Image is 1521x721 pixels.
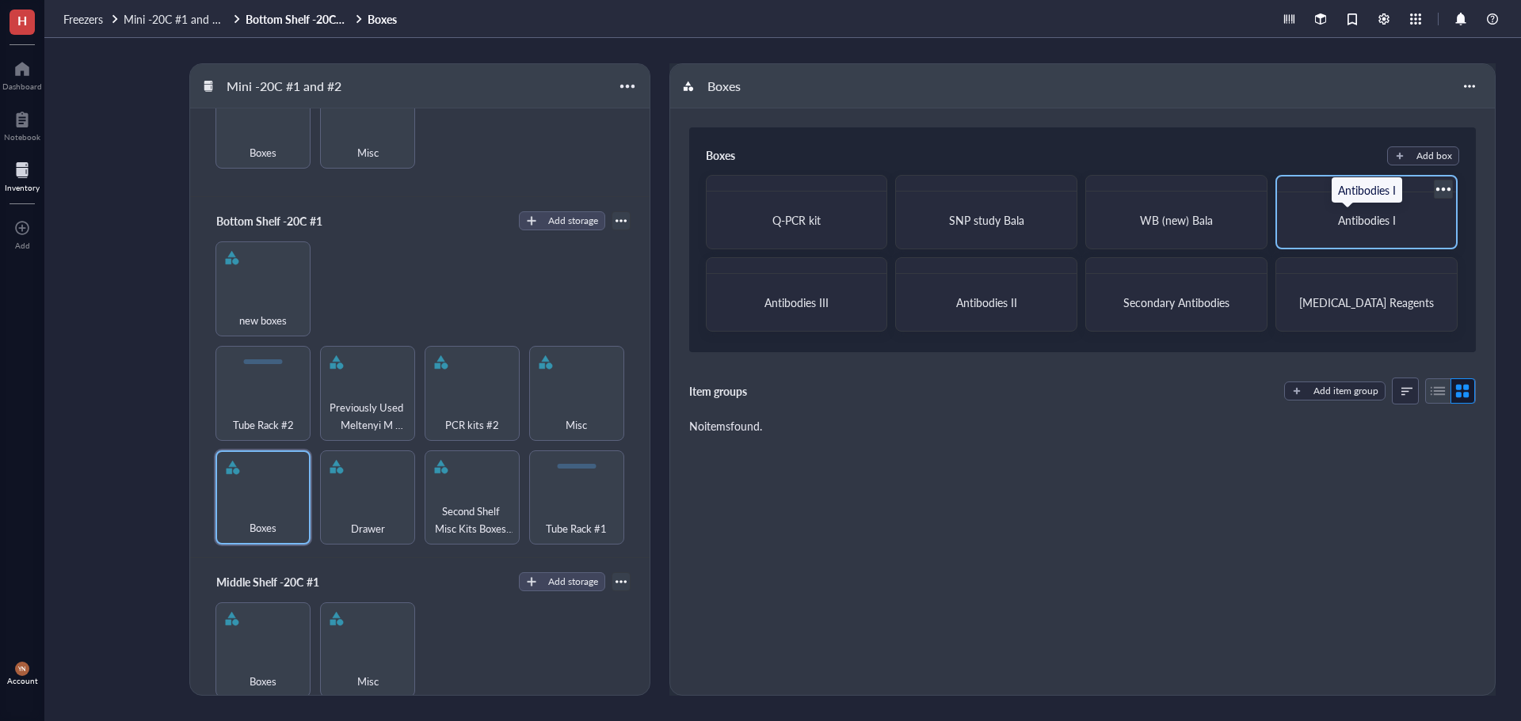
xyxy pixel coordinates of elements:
div: Add box [1416,149,1452,163]
div: No items found. [689,417,762,434]
span: Secondary Antibodies [1123,294,1229,310]
button: Add box [1387,146,1459,165]
span: Boxes [250,144,276,161]
span: Antibodies III [764,294,829,310]
span: Boxes [250,673,276,690]
span: Q-PCR kit [772,212,821,228]
a: Dashboard [2,56,42,91]
span: PCR kits #2 [445,416,499,434]
span: Freezers [63,11,103,27]
div: Item groups [689,382,747,400]
div: Add storage [548,575,598,589]
span: Drawer [351,520,385,537]
button: Add storage [519,211,605,230]
span: Previously Used Meltenyi M Tubes [327,399,408,434]
div: Boxes [706,146,735,165]
span: [MEDICAL_DATA] Reagents [1299,294,1434,310]
a: Bottom Shelf -20C #1Boxes [246,12,400,26]
span: Mini -20C #1 and #2 [124,11,225,27]
span: Misc [357,144,379,161]
span: Antibodies I [1338,212,1396,228]
button: Add storage [519,572,605,591]
span: Tube Rack #1 [546,520,607,537]
div: Mini -20C #1 and #2 [219,73,349,100]
a: Notebook [4,107,40,142]
div: Inventory [5,183,40,192]
span: H [17,10,27,30]
a: Inventory [5,157,40,192]
span: Antibodies II [956,294,1017,310]
div: Antibodies I [1338,181,1396,199]
a: Freezers [63,12,120,26]
span: Misc [566,416,587,434]
div: Middle Shelf -20C #1 [209,571,326,593]
div: Boxes [700,73,795,100]
span: YN [18,666,26,673]
div: Account [7,676,38,685]
button: Add item group [1284,381,1386,400]
span: Misc [357,673,379,690]
span: SNP study Bala [949,212,1024,228]
span: WB (new) Bala [1140,212,1213,228]
span: Tube Rack #2 [233,416,294,434]
span: Second Shelf Misc Kits Boxes etc [432,503,513,537]
div: Dashboard [2,82,42,91]
div: Add item group [1313,384,1378,398]
a: Mini -20C #1 and #2 [124,12,242,26]
div: Notebook [4,132,40,142]
span: new boxes [239,312,287,329]
div: Bottom Shelf -20C #1 [209,210,329,232]
span: Boxes [250,519,276,537]
div: Add [15,241,30,250]
div: Add storage [548,214,598,228]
